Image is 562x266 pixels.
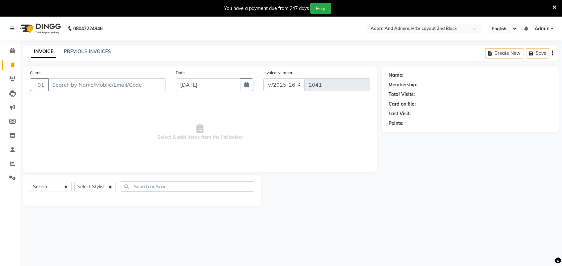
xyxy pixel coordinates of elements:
[17,19,63,38] img: logo
[64,48,111,54] a: PREVIOUS INVOICES
[526,48,549,58] button: Save
[389,101,416,108] div: Card on file:
[389,81,418,88] div: Membership:
[263,70,292,76] label: Invoice Number
[535,25,549,32] span: Admin
[121,181,254,192] input: Search or Scan
[389,120,404,127] div: Points:
[176,70,185,76] label: Date
[30,78,49,91] button: +91
[48,78,166,91] input: Search by Name/Mobile/Email/Code
[73,19,103,38] b: 08047224946
[389,110,411,117] div: Last Visit:
[389,72,404,79] div: Name:
[30,99,370,165] span: Select & add items from the list below
[485,48,523,58] button: Create New
[30,70,41,76] label: Client
[310,3,331,14] button: Pay
[389,91,415,98] div: Total Visits:
[224,5,309,12] div: You have a payment due from 247 days
[31,46,56,58] a: INVOICE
